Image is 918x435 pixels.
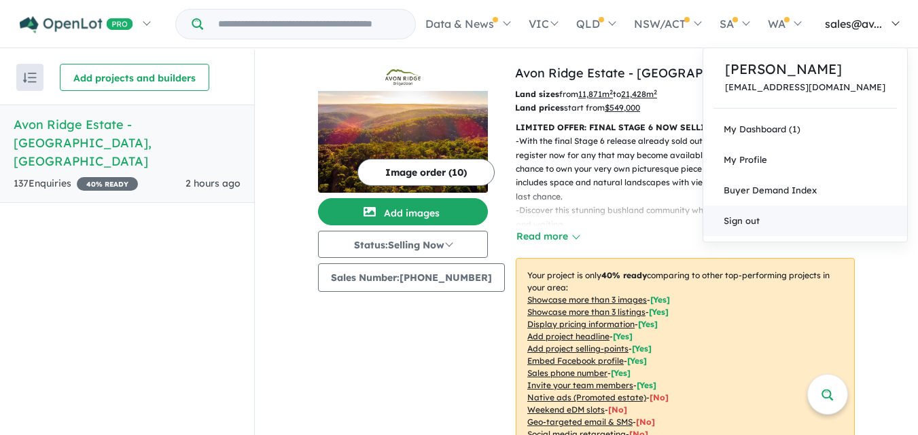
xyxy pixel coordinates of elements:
u: Sales phone number [527,368,607,378]
b: Land sizes [515,89,559,99]
span: [No] [608,404,627,415]
u: 11,871 m [578,89,613,99]
img: sort.svg [23,73,37,83]
a: My Dashboard (1) [703,114,907,145]
span: [ Yes ] [627,356,647,366]
h5: Avon Ridge Estate - [GEOGRAPHIC_DATA] , [GEOGRAPHIC_DATA] [14,115,241,170]
u: Showcase more than 3 images [527,295,647,305]
input: Try estate name, suburb, builder or developer [206,10,412,39]
u: Native ads (Promoted estate) [527,392,646,402]
span: [No] [650,392,669,402]
u: 21,428 m [621,89,657,99]
span: [ Yes ] [611,368,631,378]
span: [ Yes ] [632,343,652,354]
a: Avon Ridge Estate - [GEOGRAPHIC_DATA] [515,65,771,81]
span: My Profile [724,154,767,165]
a: Avon Ridge Estate - Brigadoon LogoAvon Ridge Estate - Brigadoon [318,64,488,193]
button: Add projects and builders [60,64,209,91]
span: sales@av... [825,17,882,31]
u: Add project headline [527,331,610,341]
span: [ Yes ] [637,380,656,390]
p: start from [515,101,728,115]
p: - With the final Stage 6 release already sold out prior to construction being complete, register ... [516,134,866,204]
img: Openlot PRO Logo White [20,16,133,33]
img: Avon Ridge Estate - Brigadoon [318,91,488,193]
span: to [613,89,657,99]
sup: 2 [654,88,657,96]
img: Avon Ridge Estate - Brigadoon Logo [323,69,482,86]
div: 137 Enquir ies [14,176,138,192]
span: [ Yes ] [638,319,658,329]
button: Image order (10) [357,159,495,186]
sup: 2 [610,88,613,96]
button: Add images [318,198,488,225]
u: Display pricing information [527,319,635,329]
span: 40 % READY [77,177,138,191]
p: from [515,88,728,101]
u: Weekend eDM slots [527,404,605,415]
span: [No] [636,417,655,427]
span: [ Yes ] [650,295,670,305]
p: - Discover this stunning bushland community where your new acreage lifestyle is ready and waiting. [516,204,866,231]
u: Embed Facebook profile [527,356,624,366]
a: Buyer Demand Index [703,175,907,206]
a: [EMAIL_ADDRESS][DOMAIN_NAME] [725,82,885,92]
span: 2 hours ago [186,177,241,189]
button: Read more [516,229,580,244]
u: $ 549,000 [605,102,640,113]
span: [ Yes ] [649,307,669,317]
u: Invite your team members [527,380,633,390]
u: Add project selling-points [527,343,629,354]
span: [ Yes ] [613,331,633,341]
a: Sign out [703,206,907,236]
u: Showcase more than 3 listings [527,307,646,317]
button: Status:Selling Now [318,231,488,258]
u: Geo-targeted email & SMS [527,417,633,427]
p: LIMITED OFFER: FINAL STAGE 6 NOW SELLING - 1 LOT REMIANING [516,121,855,134]
b: 40 % ready [601,270,647,280]
b: Land prices [515,102,564,113]
a: My Profile [703,145,907,175]
a: [PERSON_NAME] [725,59,885,79]
button: Sales Number:[PHONE_NUMBER] [318,263,505,292]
